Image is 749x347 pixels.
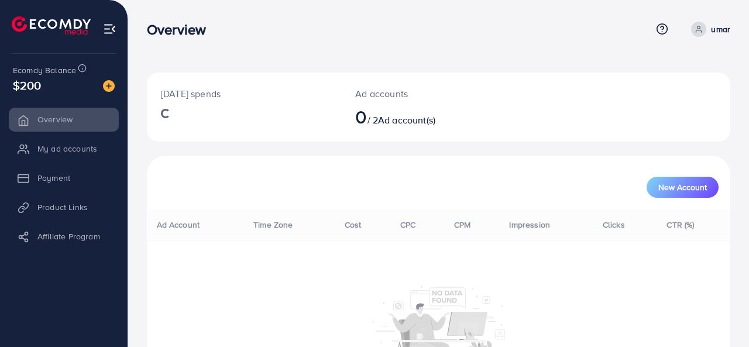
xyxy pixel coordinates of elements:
img: image [103,80,115,92]
h2: / 2 [355,105,473,128]
p: Ad accounts [355,87,473,101]
span: 0 [355,103,367,130]
h3: Overview [147,21,215,38]
span: New Account [658,183,707,191]
a: umar [686,22,730,37]
img: logo [12,16,91,35]
span: Ecomdy Balance [13,64,76,76]
p: umar [711,22,730,36]
p: [DATE] spends [161,87,327,101]
img: menu [103,22,116,36]
button: New Account [647,177,719,198]
span: $200 [13,77,42,94]
span: Ad account(s) [378,114,435,126]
